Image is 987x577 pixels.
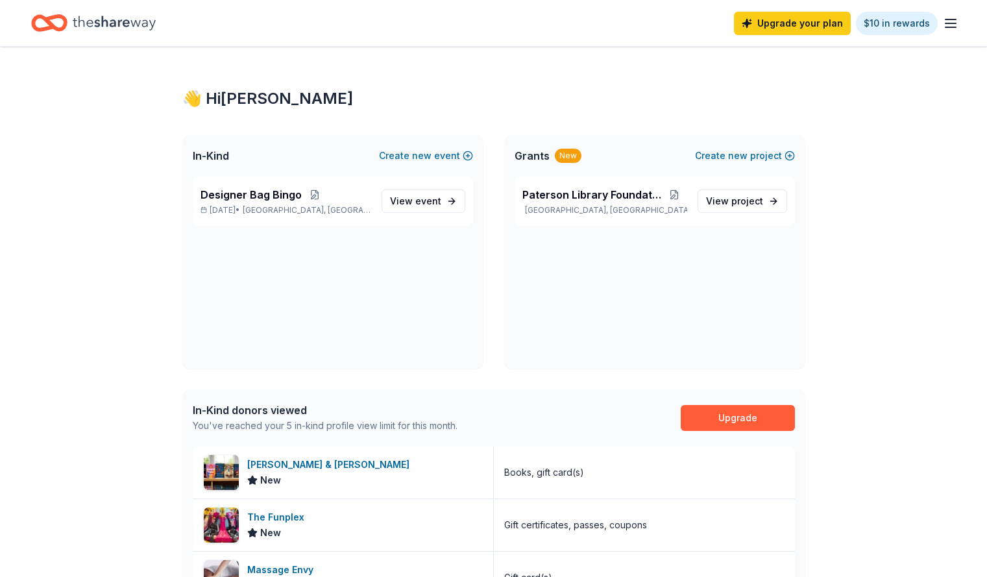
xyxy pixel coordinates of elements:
div: The Funplex [247,509,310,525]
div: 👋 Hi [PERSON_NAME] [182,88,805,109]
a: Upgrade your plan [734,12,851,35]
div: New [555,149,581,163]
span: Paterson Library Foundation [522,187,663,203]
span: Grants [515,148,550,164]
img: Image for The Funplex [204,508,239,543]
div: You've reached your 5 in-kind profile view limit for this month. [193,418,457,434]
div: Gift certificates, passes, coupons [504,517,647,533]
span: New [260,525,281,541]
div: [PERSON_NAME] & [PERSON_NAME] [247,457,415,473]
span: View [706,193,763,209]
a: Home [31,8,156,38]
span: event [415,195,441,206]
span: new [728,148,748,164]
a: Upgrade [681,405,795,431]
div: In-Kind donors viewed [193,402,457,418]
span: New [260,473,281,488]
p: [GEOGRAPHIC_DATA], [GEOGRAPHIC_DATA] [522,205,687,215]
span: In-Kind [193,148,229,164]
span: Designer Bag Bingo [201,187,302,203]
a: $10 in rewards [856,12,938,35]
span: [GEOGRAPHIC_DATA], [GEOGRAPHIC_DATA] [243,205,371,215]
button: Createnewevent [379,148,473,164]
button: Createnewproject [695,148,795,164]
a: View project [698,190,787,213]
img: Image for Barnes & Noble [204,455,239,490]
span: project [731,195,763,206]
span: View [390,193,441,209]
a: View event [382,190,465,213]
div: Books, gift card(s) [504,465,584,480]
span: new [412,148,432,164]
p: [DATE] • [201,205,371,215]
